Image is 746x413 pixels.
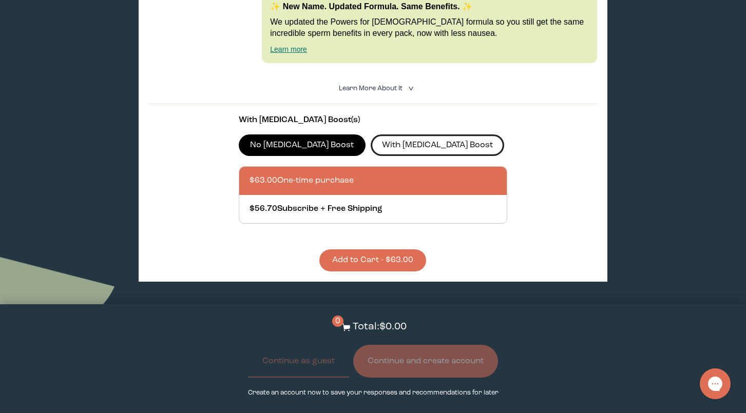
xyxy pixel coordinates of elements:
[405,86,415,91] i: <
[695,365,736,403] iframe: Gorgias live chat messenger
[332,316,343,327] span: 0
[319,249,426,271] button: Add to Cart - $63.00
[270,16,588,40] p: We updated the Powers for [DEMOGRAPHIC_DATA] formula so you still get the same incredible sperm b...
[353,345,498,378] button: Continue and create account
[270,2,472,11] strong: ✨ New Name. Updated Formula. Same Benefits. ✨
[248,345,349,378] button: Continue as guest
[371,134,505,156] label: With [MEDICAL_DATA] Boost
[353,320,407,335] p: Total: $0.00
[339,84,408,93] summary: Learn More About it <
[239,114,507,126] p: With [MEDICAL_DATA] Boost(s)
[339,85,403,92] span: Learn More About it
[248,388,499,398] p: Create an account now to save your responses and recommendations for later
[239,134,366,156] label: No [MEDICAL_DATA] Boost
[270,45,307,53] a: Learn more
